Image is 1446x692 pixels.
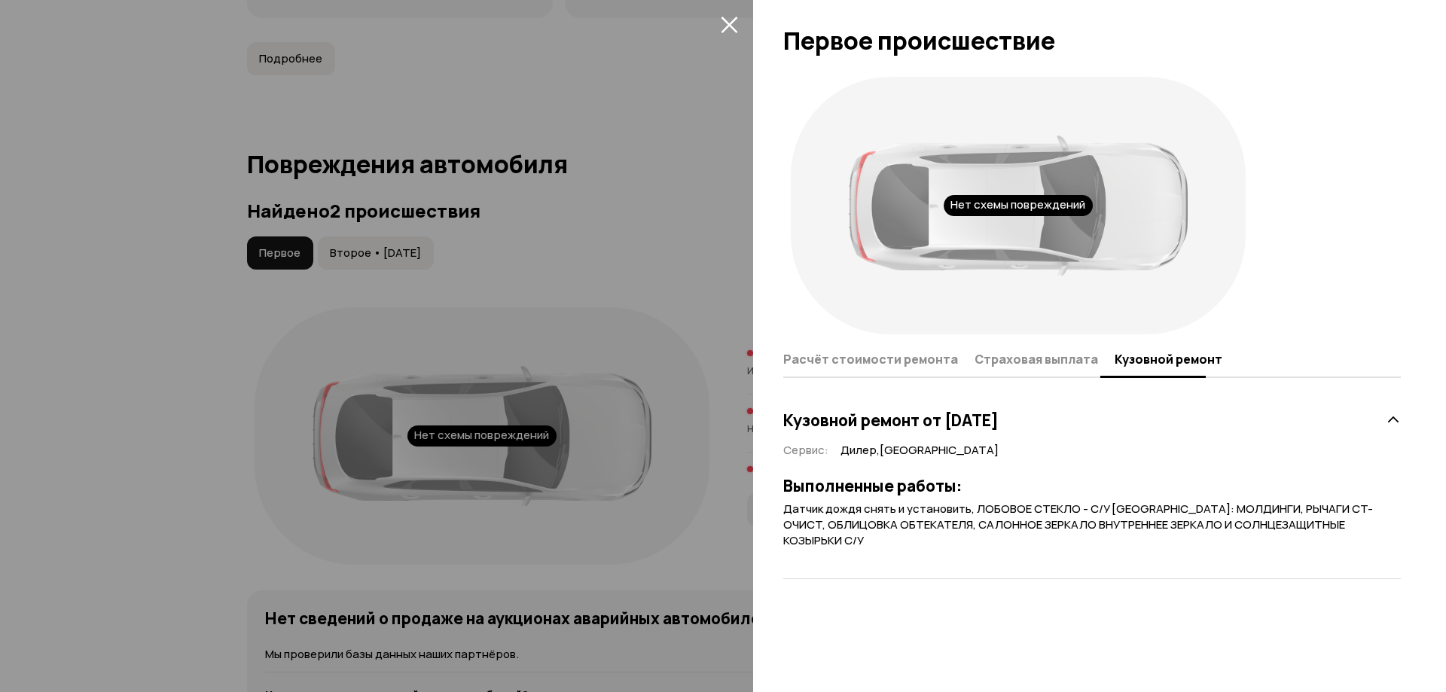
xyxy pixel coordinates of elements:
span: Дилер , [GEOGRAPHIC_DATA] [840,443,999,459]
span: Сервис : [783,442,828,458]
h3: Кузовной ремонт от [DATE] [783,410,999,430]
h3: Выполненные работы: [783,476,1401,495]
span: Расчёт стоимости ремонта [783,352,958,367]
button: закрыть [717,12,741,36]
div: Нет схемы повреждений [944,195,1093,216]
span: Датчик дождя снять и установить, ЛОБОВОЕ СТЕКЛО - С/У [GEOGRAPHIC_DATA]: МОЛДИНГИ, РЫЧАГИ СТ-ОЧИС... [783,501,1373,547]
span: Кузовной ремонт [1115,352,1222,367]
span: Страховая выплата [975,352,1098,367]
